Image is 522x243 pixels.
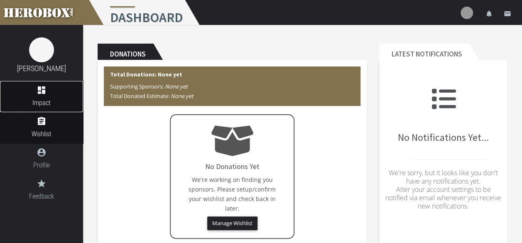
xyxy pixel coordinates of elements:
a: [PERSON_NAME] [17,64,66,73]
i: None yet [171,92,194,100]
div: Total Donations: None yet [104,66,360,106]
h2: Donations [98,44,153,60]
button: Manage Wishlist [207,216,257,230]
div: No Notifications Yet... [385,66,501,236]
h2: Latest Notifications [379,44,470,60]
b: Total Donations: None yet [110,71,182,78]
span: We're sorry, but it looks like you don't have any notifications yet. [389,168,498,186]
img: image [29,37,54,62]
h4: No Donations Yet [205,162,260,171]
p: We're working on finding you sponsors. Please setup/confirm your wishlist and check back in later. [179,175,285,213]
h2: No Notifications Yet... [385,86,501,143]
span: Total Donated Estimate: [110,92,194,100]
span: Supporting Sponsors: [110,83,188,90]
i: email [504,10,511,17]
span: Alter your account settings to be notified via email whenever you receive new notifications. [385,185,501,211]
i: None yet [165,83,188,90]
img: user-image [461,7,473,19]
i: notifications [485,10,493,17]
i: dashboard [37,85,47,95]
